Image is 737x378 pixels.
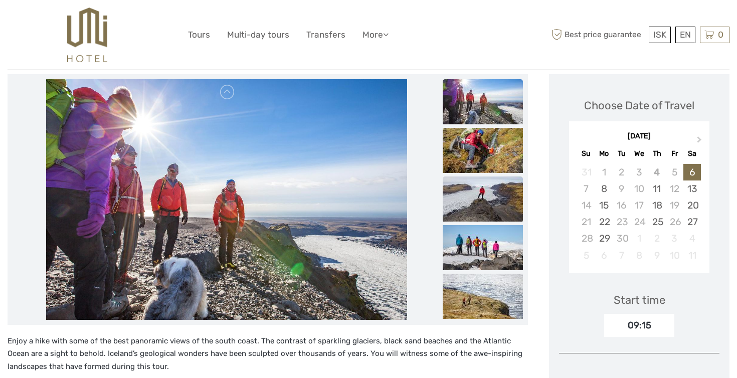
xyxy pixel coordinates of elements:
[14,18,113,26] p: We're away right now. Please check back later!
[648,247,666,264] div: Not available Thursday, October 9th, 2025
[613,164,630,180] div: Not available Tuesday, September 2nd, 2025
[630,180,648,197] div: Not available Wednesday, September 10th, 2025
[578,180,595,197] div: Not available Sunday, September 7th, 2025
[67,8,107,62] img: 526-1e775aa5-7374-4589-9d7e-5793fb20bdfc_logo_big.jpg
[648,197,666,214] div: Choose Thursday, September 18th, 2025
[683,197,701,214] div: Choose Saturday, September 20th, 2025
[613,230,630,247] div: Not available Tuesday, September 30th, 2025
[613,147,630,160] div: Tu
[578,197,595,214] div: Not available Sunday, September 14th, 2025
[666,197,683,214] div: Not available Friday, September 19th, 2025
[630,214,648,230] div: Not available Wednesday, September 24th, 2025
[692,134,708,150] button: Next Month
[578,230,595,247] div: Not available Sunday, September 28th, 2025
[188,28,210,42] a: Tours
[362,28,389,42] a: More
[613,197,630,214] div: Not available Tuesday, September 16th, 2025
[595,147,613,160] div: Mo
[569,131,709,142] div: [DATE]
[683,247,701,264] div: Not available Saturday, October 11th, 2025
[683,164,701,180] div: Choose Saturday, September 6th, 2025
[443,274,523,319] img: dfaa75a7d8b64e0a90db52bed8785395_slider_thumbnail.jpeg
[443,225,523,270] img: 88de46f42d934aa48008e1ba75f04fd5_slider_thumbnail.jpeg
[716,30,725,40] span: 0
[8,335,528,373] p: Enjoy a hike with some of the best panoramic views of the south coast. The contrast of sparkling ...
[604,314,674,337] div: 09:15
[683,180,701,197] div: Choose Saturday, September 13th, 2025
[666,247,683,264] div: Not available Friday, October 10th, 2025
[595,247,613,264] div: Not available Monday, October 6th, 2025
[549,27,646,43] span: Best price guarantee
[683,230,701,247] div: Not available Saturday, October 4th, 2025
[46,79,407,320] img: 5317ac49adc2447a9b5abbbf2a494d84_main_slider.jpeg
[614,292,665,308] div: Start time
[630,197,648,214] div: Not available Wednesday, September 17th, 2025
[653,30,666,40] span: ISK
[584,98,694,113] div: Choose Date of Travel
[595,230,613,247] div: Choose Monday, September 29th, 2025
[572,164,706,264] div: month 2025-09
[443,128,523,173] img: 5cba879eb7634915bd0e39359b914e49_slider_thumbnail.jpeg
[648,214,666,230] div: Choose Thursday, September 25th, 2025
[648,147,666,160] div: Th
[683,147,701,160] div: Sa
[578,214,595,230] div: Not available Sunday, September 21st, 2025
[595,180,613,197] div: Choose Monday, September 8th, 2025
[578,164,595,180] div: Not available Sunday, August 31st, 2025
[115,16,127,28] button: Open LiveChat chat widget
[630,247,648,264] div: Not available Wednesday, October 8th, 2025
[227,28,289,42] a: Multi-day tours
[648,180,666,197] div: Choose Thursday, September 11th, 2025
[613,247,630,264] div: Not available Tuesday, October 7th, 2025
[613,180,630,197] div: Not available Tuesday, September 9th, 2025
[666,230,683,247] div: Not available Friday, October 3rd, 2025
[675,27,695,43] div: EN
[630,147,648,160] div: We
[578,247,595,264] div: Not available Sunday, October 5th, 2025
[443,176,523,222] img: ac689b2617fe49bab43dfc2e71d31e5d_slider_thumbnail.jpeg
[648,230,666,247] div: Not available Thursday, October 2nd, 2025
[666,147,683,160] div: Fr
[306,28,345,42] a: Transfers
[630,230,648,247] div: Not available Wednesday, October 1st, 2025
[666,180,683,197] div: Not available Friday, September 12th, 2025
[595,214,613,230] div: Choose Monday, September 22nd, 2025
[443,79,523,124] img: 5317ac49adc2447a9b5abbbf2a494d84_slider_thumbnail.jpeg
[630,164,648,180] div: Not available Wednesday, September 3rd, 2025
[613,214,630,230] div: Not available Tuesday, September 23rd, 2025
[666,164,683,180] div: Not available Friday, September 5th, 2025
[595,164,613,180] div: Not available Monday, September 1st, 2025
[578,147,595,160] div: Su
[683,214,701,230] div: Choose Saturday, September 27th, 2025
[648,164,666,180] div: Not available Thursday, September 4th, 2025
[666,214,683,230] div: Not available Friday, September 26th, 2025
[595,197,613,214] div: Choose Monday, September 15th, 2025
